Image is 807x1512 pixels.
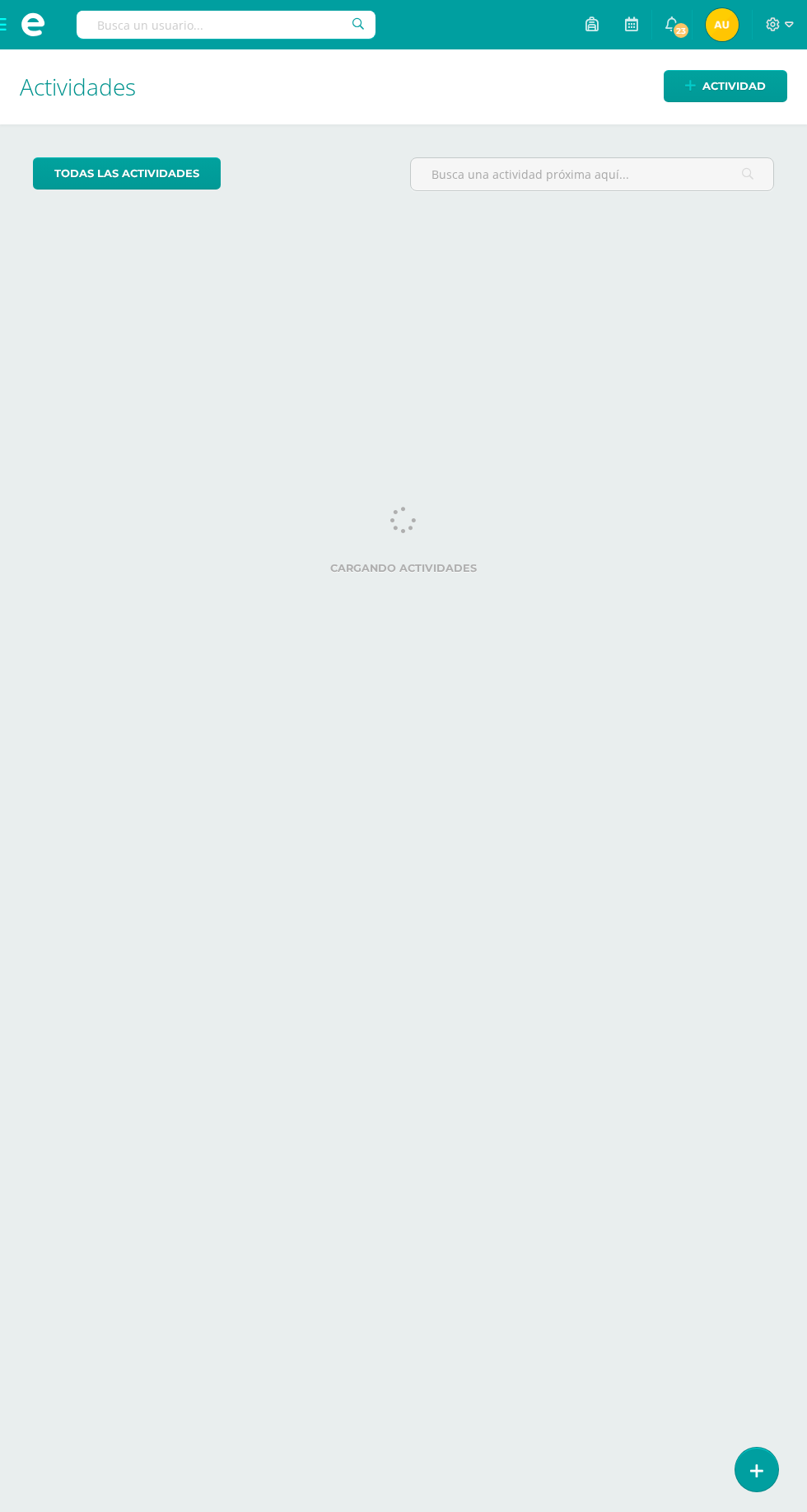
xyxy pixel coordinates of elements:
[411,158,773,190] input: Busca una actividad próxima aquí...
[77,11,376,39] input: Busca un usuario...
[702,71,766,101] span: Actividad
[672,21,690,40] span: 23
[664,70,787,102] a: Actividad
[20,49,787,124] h1: Actividades
[33,562,774,574] label: Cargando actividades
[706,8,739,41] img: 05b7556927cf6a1fc85b4e34986eb699.png
[33,157,221,190] a: todas las Actividades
